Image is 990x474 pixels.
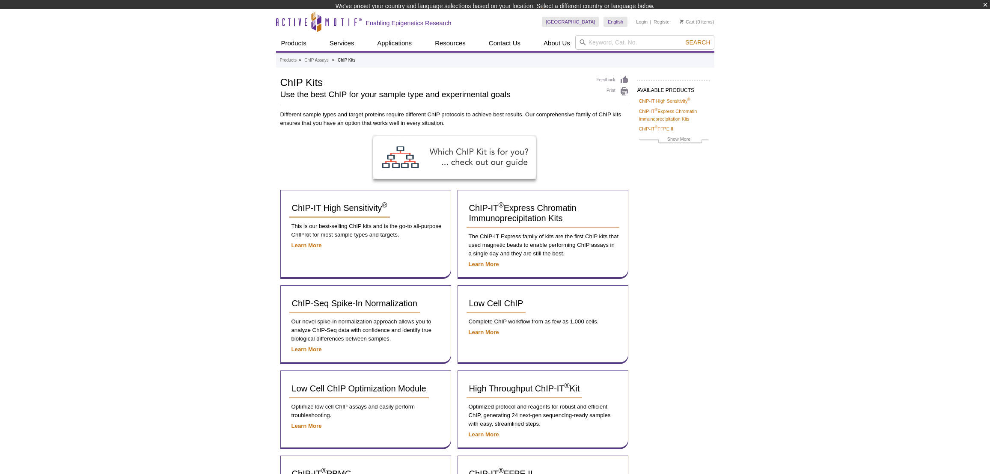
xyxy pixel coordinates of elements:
span: Search [685,39,710,46]
a: Low Cell ChIP Optimization Module [289,379,429,398]
a: Applications [372,35,417,51]
a: Learn More [291,346,322,353]
a: ChIP-IT®Express Chromatin Immunoprecipitation Kits [467,199,619,228]
a: Register [654,19,671,25]
sup: ® [655,125,658,129]
li: | [650,17,651,27]
span: ChIP-Seq Spike-In Normalization [292,299,417,308]
h1: ChIP Kits [280,75,588,88]
p: Optimize low cell ChIP assays and easily perform troubleshooting. [289,403,442,420]
h2: Enabling Epigenetics Research [366,19,452,27]
a: Feedback [597,75,629,85]
span: ChIP-IT High Sensitivity [292,203,387,213]
sup: ® [655,107,658,112]
a: Cart [680,19,695,25]
a: Print [597,87,629,96]
a: Products [280,56,297,64]
a: ChIP-IT®Express Chromatin Immunoprecipitation Kits [639,107,708,123]
sup: ® [565,382,570,390]
a: Learn More [469,261,499,267]
span: Low Cell ChIP Optimization Module [292,384,426,393]
a: About Us [538,35,575,51]
li: » [332,58,335,62]
a: Low Cell ChIP [467,294,526,313]
p: Different sample types and target proteins require different ChIP protocols to achieve best resul... [280,110,629,127]
sup: ® [382,201,387,209]
span: ChIP-IT Express Chromatin Immunoprecipitation Kits [469,203,577,223]
li: » [299,58,301,62]
a: ChIP-IT®FFPE II [639,125,673,133]
a: Learn More [469,431,499,438]
p: Our novel spike-in normalization approach allows you to analyze ChIP-Seq data with confidence and... [289,317,442,343]
a: Contact Us [484,35,526,51]
p: Complete ChIP workflow from as few as 1,000 cells. [467,317,619,326]
img: Your Cart [680,19,684,24]
a: ChIP-IT High Sensitivity® [639,97,690,105]
a: Products [276,35,312,51]
li: (0 items) [680,17,714,27]
a: Learn More [291,242,322,249]
a: ChIP-IT High Sensitivity® [289,199,390,218]
p: Optimized protocol and reagents for robust and efficient ChIP, generating 24 next-gen sequencing-... [467,403,619,428]
a: Learn More [291,423,322,429]
span: High Throughput ChIP-IT Kit [469,384,580,393]
img: Change Here [541,6,564,27]
a: Login [636,19,648,25]
a: [GEOGRAPHIC_DATA] [542,17,600,27]
h2: Use the best ChIP for your sample type and experimental goals [280,91,588,98]
sup: ® [687,97,690,101]
a: English [604,17,627,27]
a: Show More [639,135,708,145]
sup: ® [498,201,503,209]
p: The ChIP-IT Express family of kits are the first ChIP kits that used magnetic beads to enable per... [467,232,619,258]
span: Low Cell ChIP [469,299,523,308]
input: Keyword, Cat. No. [575,35,714,50]
a: High Throughput ChIP-IT®Kit [467,379,583,398]
a: ChIP Assays [304,56,329,64]
a: Learn More [469,329,499,335]
img: ChIP Kit Selection Guide [373,136,536,179]
button: Search [683,39,713,46]
a: Services [324,35,360,51]
h2: AVAILABLE PRODUCTS [637,80,710,96]
a: Resources [430,35,471,51]
a: ChIP-Seq Spike-In Normalization [289,294,420,313]
li: ChIP Kits [338,58,356,62]
p: This is our best-selling ChIP kits and is the go-to all-purpose ChIP kit for most sample types an... [289,222,442,239]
